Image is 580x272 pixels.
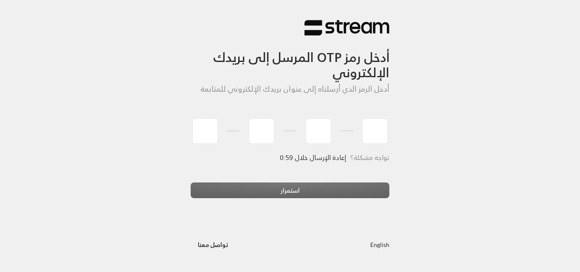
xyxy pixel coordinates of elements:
[280,151,346,163] span: إعادة الإرسال خلال 0:59
[350,151,389,163] span: تواجه مشكلة؟
[191,237,235,252] button: تواصل معنا
[191,36,389,81] h3: أدخل رمز OTP المرسل إلى بريدك الإلكتروني
[191,84,389,94] h5: أدخل الرمز الذي أرسلناه إلى عنوان بريدك الإلكتروني للمتابعة
[304,20,389,36] img: Stream Logo
[370,237,389,252] a: English
[191,239,235,250] a: تواصل معنا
